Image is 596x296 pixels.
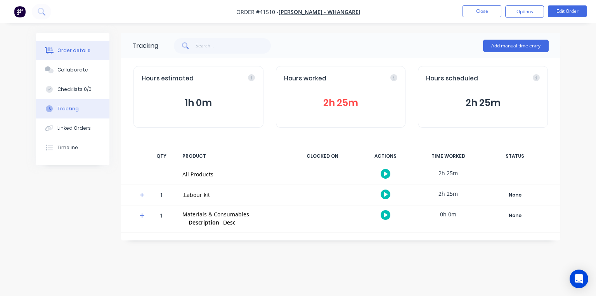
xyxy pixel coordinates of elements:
[487,211,543,221] div: None
[293,148,352,164] div: CLOCKED ON
[548,5,587,17] button: Edit Order
[36,80,109,99] button: Checklists 0/0
[570,270,588,288] div: Open Intercom Messenger
[482,148,548,164] div: STATUS
[189,218,219,226] span: Description
[133,41,158,50] div: Tracking
[223,219,236,226] span: Desc
[36,118,109,138] button: Linked Orders
[419,185,477,202] div: 2h 25m
[142,74,194,83] span: Hours estimated
[36,99,109,118] button: Tracking
[178,148,289,164] div: PRODUCT
[487,190,543,200] div: None
[419,164,477,182] div: 2h 25m
[150,207,173,232] div: 1
[236,8,279,16] span: Order #41510 -
[463,5,501,17] button: Close
[142,96,255,110] button: 1h 0m
[356,148,414,164] div: ACTIONS
[36,41,109,60] button: Order details
[14,6,26,17] img: Factory
[426,96,540,110] button: 2h 25m
[57,144,78,151] div: Timeline
[505,5,544,18] button: Options
[57,47,90,54] div: Order details
[419,205,477,223] div: 0h 0m
[426,74,478,83] span: Hours scheduled
[150,148,173,164] div: QTY
[36,138,109,157] button: Timeline
[196,38,271,54] input: Search...
[36,60,109,80] button: Collaborate
[279,8,360,16] a: [PERSON_NAME] - Whangarei
[57,105,79,112] div: Tracking
[182,170,284,178] div: All Products
[487,190,543,200] button: None
[483,40,549,52] button: Add manual time entry
[57,66,88,73] div: Collaborate
[284,96,398,110] button: 2h 25m
[57,125,91,132] div: Linked Orders
[182,210,284,218] div: Materials & Consumables
[419,148,477,164] div: TIME WORKED
[57,86,92,93] div: Checklists 0/0
[182,191,284,199] div: .Labour kit
[284,74,326,83] span: Hours worked
[487,210,543,221] button: None
[150,186,173,205] div: 1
